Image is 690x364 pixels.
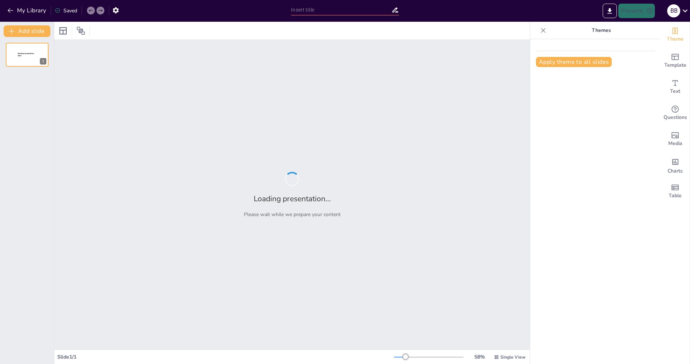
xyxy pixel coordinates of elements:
[670,87,680,95] span: Text
[661,74,690,100] div: Add text boxes
[661,100,690,126] div: Get real-time input from your audience
[661,152,690,178] div: Add charts and graphs
[661,178,690,204] div: Add a table
[57,25,69,37] div: Layout
[291,5,391,15] input: Insert title
[603,4,617,18] button: Export to PowerPoint
[668,140,682,148] span: Media
[6,43,49,67] div: Sendsteps presentation editor1
[536,57,612,67] button: Apply theme to all slides
[5,5,49,16] button: My Library
[618,4,654,18] button: Present
[669,192,682,200] span: Table
[661,48,690,74] div: Add ready made slides
[4,25,50,37] button: Add slide
[661,126,690,152] div: Add images, graphics, shapes or video
[500,354,525,360] span: Single View
[668,167,683,175] span: Charts
[667,4,680,18] button: B B
[40,58,46,65] div: 1
[667,4,680,17] div: B B
[549,22,653,39] p: Themes
[55,7,77,14] div: Saved
[471,353,488,360] div: 58 %
[18,53,34,57] span: Sendsteps presentation editor
[661,22,690,48] div: Change the overall theme
[244,211,341,218] p: Please wait while we prepare your content
[664,61,686,69] span: Template
[667,35,683,43] span: Theme
[254,194,331,204] h2: Loading presentation...
[76,26,85,35] span: Position
[664,113,687,121] span: Questions
[57,353,394,360] div: Slide 1 / 1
